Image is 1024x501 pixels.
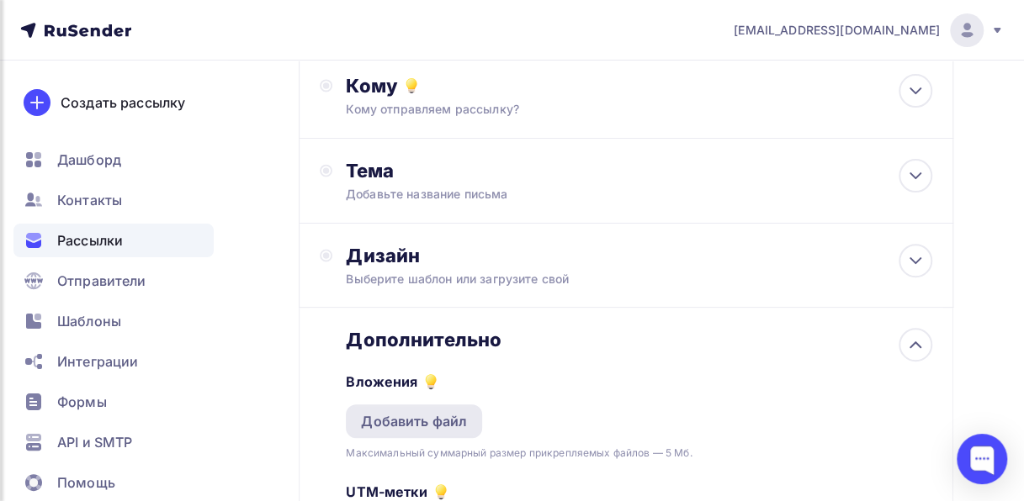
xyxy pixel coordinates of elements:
[13,264,214,298] a: Отправители
[734,22,940,39] span: [EMAIL_ADDRESS][DOMAIN_NAME]
[346,101,873,118] div: Кому отправляем рассылку?
[61,92,185,113] div: Создать рассылку
[57,271,146,291] span: Отправители
[346,372,417,392] h5: Вложения
[57,351,138,372] span: Интеграции
[57,392,107,412] span: Формы
[346,244,932,267] div: Дизайн
[13,183,214,217] a: Контакты
[57,472,115,493] span: Помощь
[57,432,132,452] span: API и SMTP
[13,143,214,177] a: Дашборд
[57,190,122,210] span: Контакты
[346,445,692,461] div: Максимальный суммарный размер прикрепляемых файлов — 5 Мб.
[13,224,214,257] a: Рассылки
[13,385,214,419] a: Формы
[361,411,467,431] div: Добавить файл
[57,230,123,250] span: Рассылки
[346,159,678,182] div: Тема
[57,150,121,170] span: Дашборд
[346,74,932,98] div: Кому
[734,13,1004,47] a: [EMAIL_ADDRESS][DOMAIN_NAME]
[57,311,121,331] span: Шаблоны
[13,304,214,338] a: Шаблоны
[346,271,873,287] div: Выберите шаблон или загрузите свой
[346,328,932,351] div: Дополнительно
[346,186,645,203] div: Добавьте название письма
